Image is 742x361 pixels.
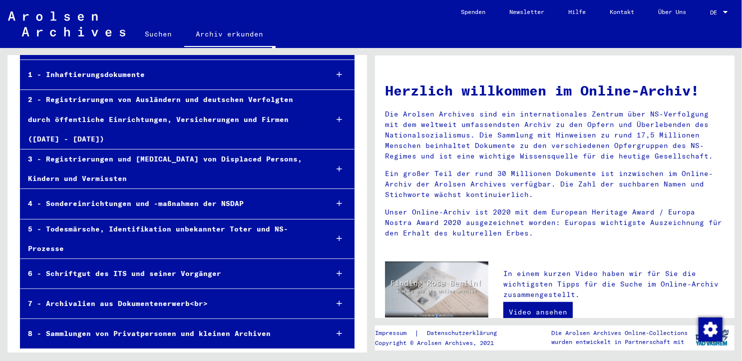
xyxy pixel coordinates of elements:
div: 6 - Schriftgut des ITS und seiner Vorgänger [20,264,320,283]
div: 8 - Sammlungen von Privatpersonen und kleinen Archiven [20,324,320,343]
p: Copyright © Arolsen Archives, 2021 [375,338,509,347]
a: Video ansehen [503,302,573,322]
a: Datenschutzerklärung [419,328,509,338]
div: 1 - Inhaftierungsdokumente [20,65,320,84]
p: Ein großer Teil der rund 30 Millionen Dokumente ist inzwischen im Online-Archiv der Arolsen Archi... [385,168,725,200]
div: Zustimmung ändern [698,317,722,341]
img: Arolsen_neg.svg [8,11,125,36]
a: Impressum [375,328,415,338]
a: Suchen [133,22,184,46]
span: DE [710,9,721,16]
div: 3 - Registrierungen und [MEDICAL_DATA] von Displaced Persons, Kindern und Vermissten [20,149,320,188]
p: Die Arolsen Archives sind ein internationales Zentrum über NS-Verfolgung mit dem weltweit umfasse... [385,109,725,161]
img: yv_logo.png [694,325,731,350]
div: | [375,328,509,338]
a: Archiv erkunden [184,22,276,48]
p: wurden entwickelt in Partnerschaft mit [552,337,688,346]
p: In einem kurzen Video haben wir für Sie die wichtigsten Tipps für die Suche im Online-Archiv zusa... [503,268,725,300]
p: Unser Online-Archiv ist 2020 mit dem European Heritage Award / Europa Nostra Award 2020 ausgezeic... [385,207,725,238]
div: 5 - Todesmärsche, Identifikation unbekannter Toter und NS-Prozesse [20,219,320,258]
img: video.jpg [385,261,488,317]
div: 7 - Archivalien aus Dokumentenerwerb<br> [20,294,320,313]
p: Die Arolsen Archives Online-Collections [552,328,688,337]
div: 2 - Registrierungen von Ausländern und deutschen Verfolgten durch öffentliche Einrichtungen, Vers... [20,90,320,149]
h1: Herzlich willkommen im Online-Archiv! [385,80,725,101]
div: 4 - Sondereinrichtungen und -maßnahmen der NSDAP [20,194,320,213]
img: Zustimmung ändern [699,317,723,341]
